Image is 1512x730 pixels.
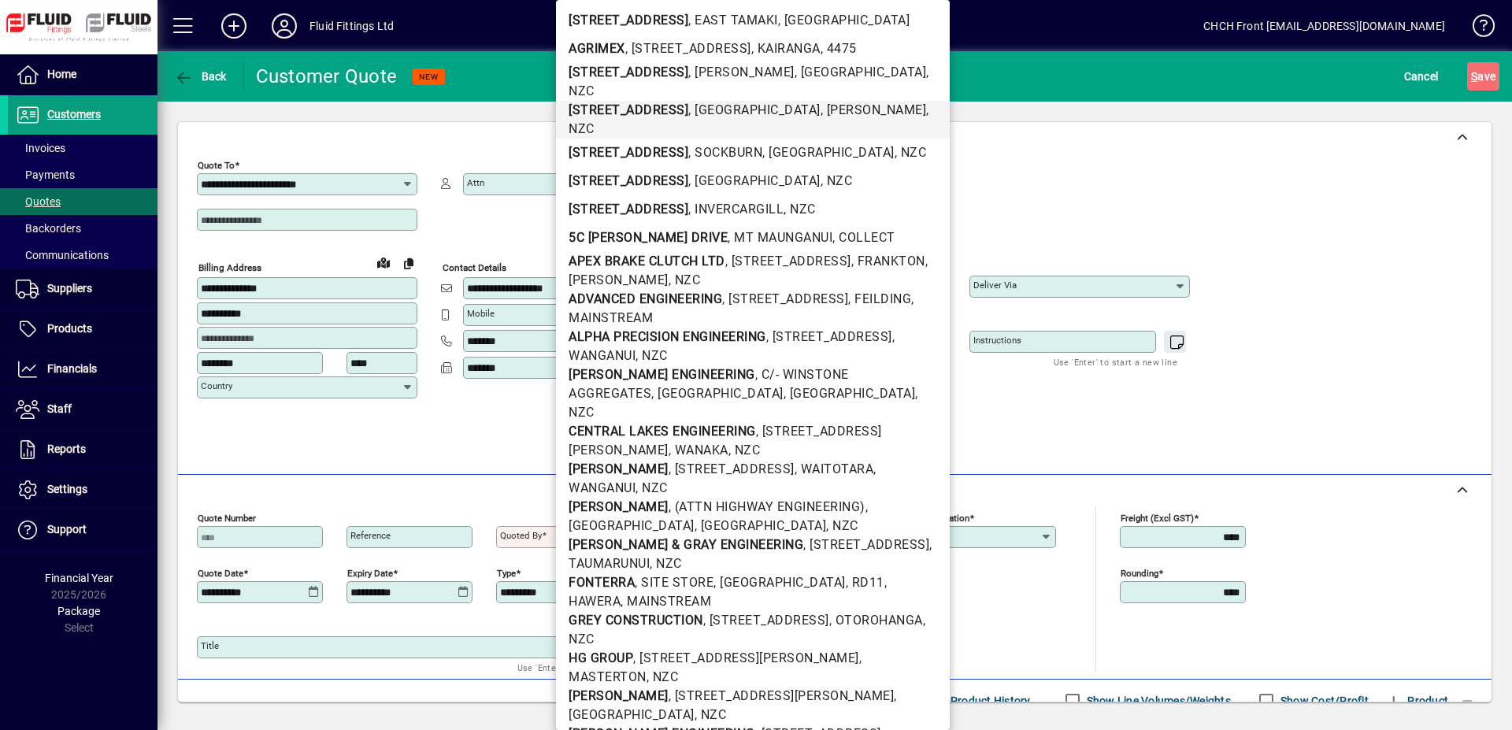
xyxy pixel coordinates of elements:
[569,102,688,117] b: [STREET_ADDRESS]
[569,65,688,80] b: [STREET_ADDRESS]
[784,202,816,217] span: , NZC
[569,461,669,476] b: [PERSON_NAME]
[688,65,795,80] span: , [PERSON_NAME]
[795,65,927,80] span: , [GEOGRAPHIC_DATA]
[569,173,688,188] b: [STREET_ADDRESS]
[569,499,669,514] b: [PERSON_NAME]
[569,367,755,382] b: [PERSON_NAME] ENGINEERING
[762,145,895,160] span: , [GEOGRAPHIC_DATA]
[635,575,846,590] span: , SITE STORE, [GEOGRAPHIC_DATA]
[569,613,703,628] b: GREY CONSTRUCTION
[669,499,865,514] span: , (ATTN HIGHWAY ENGINEERING)
[778,13,910,28] span: , [GEOGRAPHIC_DATA]
[569,329,766,344] b: ALPHA PRECISION ENGINEERING
[569,254,725,269] b: APEX BRAKE CLUTCH LTD
[728,230,832,245] span: , MT MAUNGANUI
[569,424,756,439] b: CENTRAL LAKES ENGINEERING
[722,291,848,306] span: , [STREET_ADDRESS]
[636,480,668,495] span: , NZC
[569,41,625,56] b: AGRIMEX
[650,556,682,571] span: , NZC
[829,613,923,628] span: , OTOROHANGA
[832,230,895,245] span: , COLLECT
[688,173,821,188] span: , [GEOGRAPHIC_DATA]
[688,13,778,28] span: , EAST TAMAKI
[636,348,668,363] span: , NZC
[688,102,821,117] span: , [GEOGRAPHIC_DATA]
[625,41,751,56] span: , [STREET_ADDRESS]
[569,291,722,306] b: ADVANCED ENGINEERING
[821,102,927,117] span: , [PERSON_NAME]
[569,13,688,28] b: [STREET_ADDRESS]
[851,254,925,269] span: , FRANKTON
[703,613,829,628] span: , [STREET_ADDRESS]
[695,518,827,533] span: , [GEOGRAPHIC_DATA]
[821,173,853,188] span: , NZC
[651,386,784,401] span: , [GEOGRAPHIC_DATA]
[803,537,929,552] span: , [STREET_ADDRESS]
[725,254,851,269] span: , [STREET_ADDRESS]
[821,41,857,56] span: , 4475
[569,537,803,552] b: [PERSON_NAME] & GRAY ENGINEERING
[848,291,911,306] span: , FEILDING
[569,202,688,217] b: [STREET_ADDRESS]
[569,145,688,160] b: [STREET_ADDRESS]
[669,272,701,287] span: , NZC
[826,518,858,533] span: , NZC
[846,575,884,590] span: , RD11
[569,688,669,703] b: [PERSON_NAME]
[569,650,633,665] b: HG GROUP
[895,145,927,160] span: , NZC
[688,202,784,217] span: , INVERCARGILL
[728,443,761,458] span: , NZC
[621,594,711,609] span: , MAINSTREAM
[688,145,762,160] span: , SOCKBURN
[647,669,679,684] span: , NZC
[669,443,728,458] span: , WANAKA
[669,461,795,476] span: , [STREET_ADDRESS]
[633,650,859,665] span: , [STREET_ADDRESS][PERSON_NAME]
[795,461,874,476] span: , WAITOTARA
[569,230,728,245] b: 5C [PERSON_NAME] DRIVE
[669,688,895,703] span: , [STREET_ADDRESS][PERSON_NAME]
[695,707,727,722] span: , NZC
[569,575,635,590] b: FONTERRA
[751,41,821,56] span: , KAIRANGA
[766,329,892,344] span: , [STREET_ADDRESS]
[784,386,916,401] span: , [GEOGRAPHIC_DATA]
